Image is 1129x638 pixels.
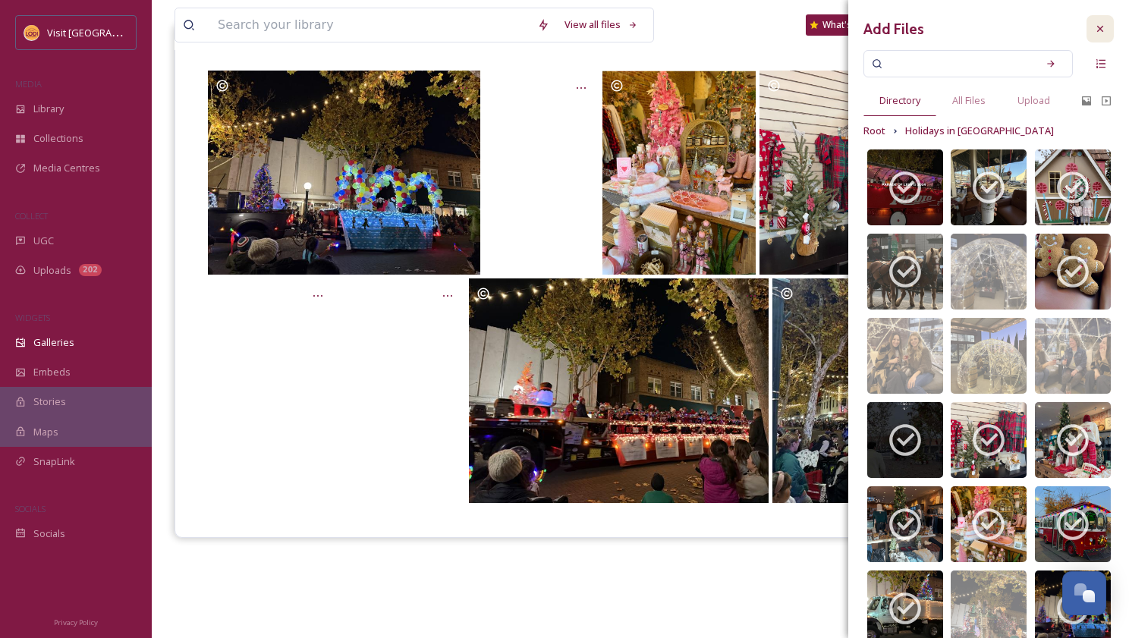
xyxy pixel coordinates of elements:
button: Open Chat [1062,571,1106,615]
span: Collections [33,131,83,146]
img: 74b76e58-7b7c-440e-afad-0fc6c2d71717.jpg [951,486,1027,562]
img: 9915a432-915b-4cdd-90c6-fc65ed2e6610.jpg [951,234,1027,310]
img: cb8686ec-1e7c-4b4e-8ae8-5fceca828071.jpg [951,318,1027,394]
h3: Add Files [863,18,924,40]
span: Root [863,124,885,138]
img: 73dffcb9-c0c1-4d44-b6f1-923adbbfa2a7.jpg [1035,318,1111,394]
span: Galleries [33,335,74,350]
span: SnapLink [33,454,75,469]
span: SOCIALS [15,503,46,514]
span: MEDIA [15,78,42,90]
img: 92b0d223-cc77-4523-8440-7aef61c6c5c6.jpg [951,149,1027,225]
img: b4d1bb58-db89-4afb-bdc2-6ee20b1a6067.jpg [1035,402,1111,478]
img: 2622f219-f562-46f1-a32f-762b9de81d54.jpg [951,402,1027,478]
img: 326fac45-6657-4abf-98e8-63c721465c00.jpg [1035,149,1111,225]
span: WIDGETS [15,312,50,323]
img: c3839efd-3c62-4c1c-913c-a9d47ee67c5c.jpg [1035,234,1111,310]
a: Privacy Policy [54,612,98,630]
span: Media Centres [33,161,100,175]
span: Uploads [33,263,71,278]
div: 202 [79,264,102,276]
span: Upload [1017,93,1050,108]
img: 0d6215f5-a920-4177-a34a-9393f1d0ff3f.jpg [867,402,943,478]
span: All Files [952,93,986,108]
img: 835da913-785a-4851-9b18-b81b2ee219b5.jpg [867,149,943,225]
span: Directory [879,93,920,108]
span: Maps [33,425,58,439]
span: Stories [33,394,66,409]
a: View all files [557,10,646,39]
span: Socials [33,526,65,541]
span: Holidays in [GEOGRAPHIC_DATA] [905,124,1054,138]
span: Embeds [33,365,71,379]
img: Square%20Social%20Visit%20Lodi.png [24,25,39,40]
img: 785dffe6-76f8-4a37-b7b6-fdb6a0c52bbe.jpg [867,486,943,562]
span: Visit [GEOGRAPHIC_DATA] [47,25,165,39]
span: UGC [33,234,54,248]
span: Library [33,102,64,116]
a: What's New [806,14,882,36]
img: 89de5220-47c0-413e-8357-109855d78cef.jpg [867,234,943,310]
input: Search your library [210,8,530,42]
img: e51bf206-34b4-40c8-a89f-a35203a01749.jpg [867,318,943,394]
img: f2cde0b2-be4b-44f2-afff-4702692577d7.jpg [1035,486,1111,562]
span: Privacy Policy [54,618,98,627]
span: COLLECT [15,210,48,222]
